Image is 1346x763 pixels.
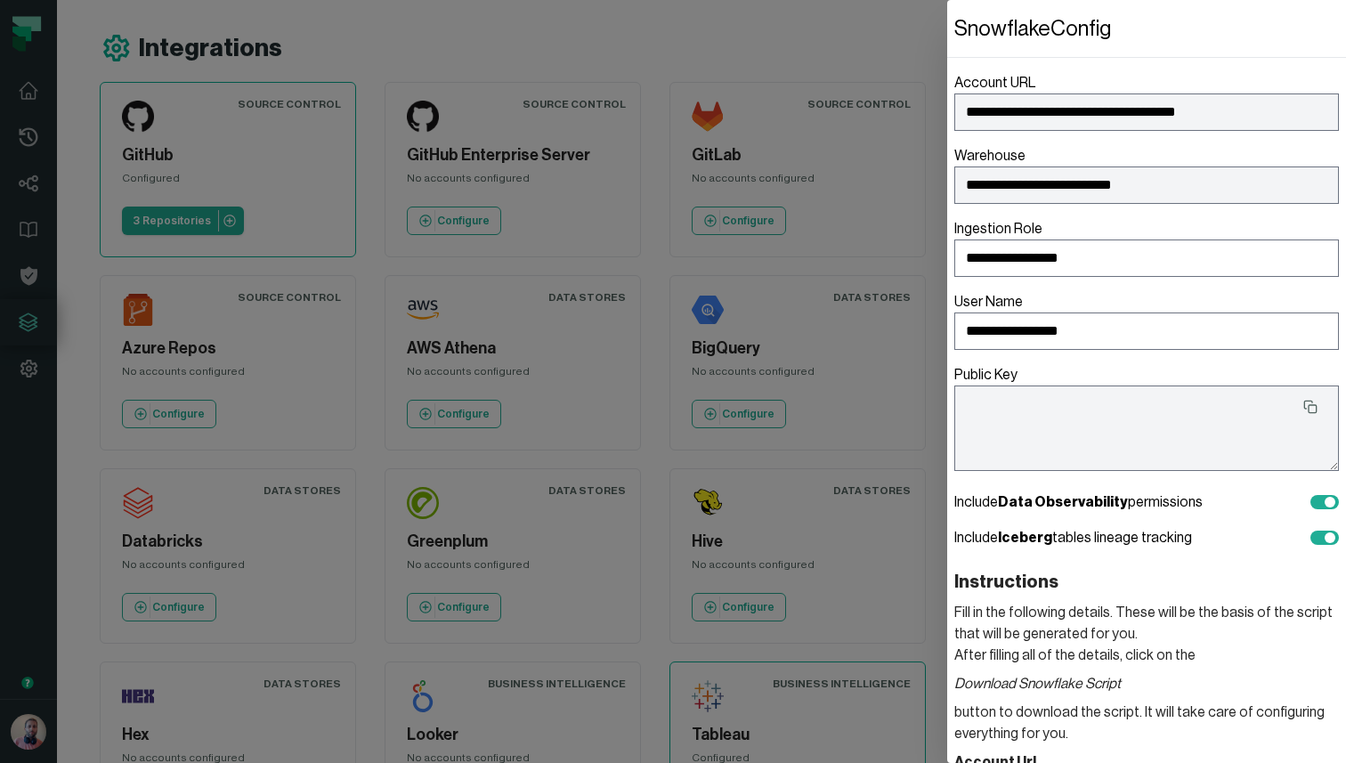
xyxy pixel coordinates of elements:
label: Public Key [954,364,1339,477]
b: Iceberg [998,531,1052,545]
label: Account URL [954,72,1339,131]
textarea: Public Key [954,386,1339,471]
label: Warehouse [954,145,1339,204]
input: Ingestion Role [954,239,1339,277]
span: Include tables lineage tracking [954,527,1192,548]
input: Account URL [954,93,1339,131]
input: Warehouse [954,166,1339,204]
header: Instructions [954,570,1339,595]
i: Download Snowflake Script [954,673,1339,694]
button: Public Key [1296,393,1325,421]
span: Include permissions [954,491,1203,513]
label: Ingestion Role [954,218,1339,277]
b: Data Observability [998,495,1128,509]
input: User Name [954,313,1339,350]
label: User Name [954,291,1339,350]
